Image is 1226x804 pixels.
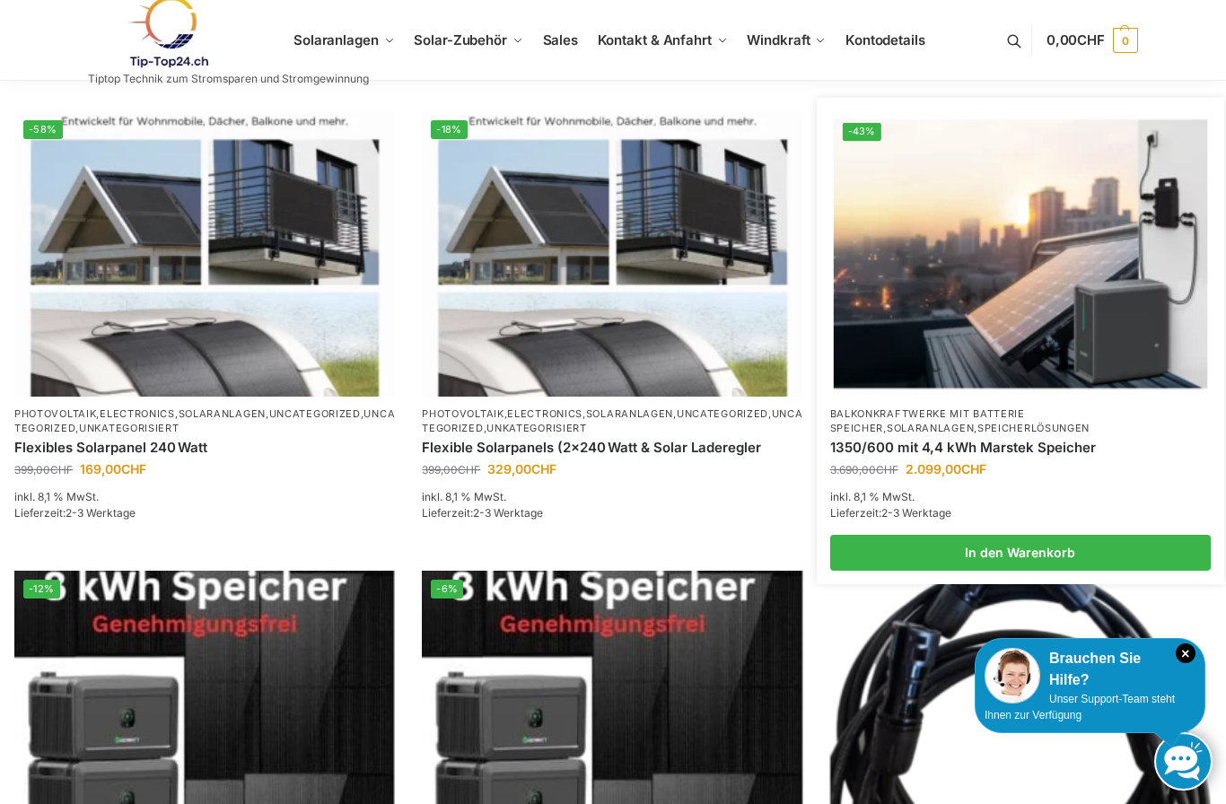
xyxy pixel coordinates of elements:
[14,407,395,435] p: , , , , ,
[985,693,1175,721] span: Unser Support-Team steht Ihnen zur Verfügung
[422,407,802,433] a: Uncategorized
[422,489,802,505] p: inkl. 8,1 % MwSt.
[422,506,543,520] span: Lieferzeit:
[88,74,369,84] p: Tiptop Technik zum Stromsparen und Stromgewinnung
[830,463,898,476] bdi: 3.690,00
[906,461,986,476] bdi: 2.099,00
[985,648,1195,691] div: Brauchen Sie Hilfe?
[14,407,96,420] a: Photovoltaik
[531,461,556,476] span: CHF
[677,407,768,420] a: Uncategorized
[833,114,1207,394] img: Balkon-Terrassen-Kraftwerke 10
[1046,13,1138,67] a: 0,00CHF 0
[14,463,73,476] bdi: 399,00
[14,439,395,457] a: Flexibles Solarpanel 240 Watt
[1046,31,1105,48] span: 0,00
[179,407,266,420] a: Solaranlagen
[14,506,136,520] span: Lieferzeit:
[422,407,504,420] a: Photovoltaik
[422,111,802,397] img: Balkon-Terrassen-Kraftwerke 8
[473,506,543,520] span: 2-3 Werktage
[747,31,810,48] span: Windkraft
[486,422,587,434] a: Unkategorisiert
[985,648,1040,703] img: Customer service
[1176,643,1195,663] i: Schließen
[598,31,712,48] span: Kontakt & Anfahrt
[887,422,974,434] a: Solaranlagen
[14,111,395,397] img: Balkon-Terrassen-Kraftwerke 8
[830,489,1211,505] p: inkl. 8,1 % MwSt.
[543,31,579,48] span: Sales
[14,489,395,505] p: inkl. 8,1 % MwSt.
[50,463,73,476] span: CHF
[876,463,898,476] span: CHF
[1113,28,1138,53] span: 0
[830,439,1211,457] a: 1350/600 mit 4,4 kWh Marstek Speicher
[881,506,951,520] span: 2-3 Werktage
[845,31,925,48] span: Kontodetails
[66,506,136,520] span: 2-3 Werktage
[961,461,986,476] span: CHF
[830,535,1211,571] a: In den Warenkorb legen: „1350/600 mit 4,4 kWh Marstek Speicher“
[269,407,361,420] a: Uncategorized
[422,111,802,397] a: -18%Flexible Solar Module für Wohnmobile Camping Balkon
[586,407,673,420] a: Solaranlagen
[487,461,556,476] bdi: 329,00
[293,31,379,48] span: Solaranlagen
[79,422,180,434] a: Unkategorisiert
[1077,31,1105,48] span: CHF
[414,31,507,48] span: Solar-Zubehör
[422,407,802,435] p: , , , , ,
[80,461,146,476] bdi: 169,00
[121,461,146,476] span: CHF
[14,111,395,397] a: -58%Flexible Solar Module für Wohnmobile Camping Balkon
[14,407,395,433] a: Uncategorized
[830,506,951,520] span: Lieferzeit:
[507,407,582,420] a: Electronics
[833,114,1207,394] a: -43%Balkonkraftwerk mit Marstek Speicher
[830,407,1211,435] p: , ,
[830,407,1025,433] a: Balkonkraftwerke mit Batterie Speicher
[458,463,480,476] span: CHF
[422,439,802,457] a: Flexible Solarpanels (2×240 Watt & Solar Laderegler
[977,422,1090,434] a: Speicherlösungen
[422,463,480,476] bdi: 399,00
[100,407,175,420] a: Electronics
